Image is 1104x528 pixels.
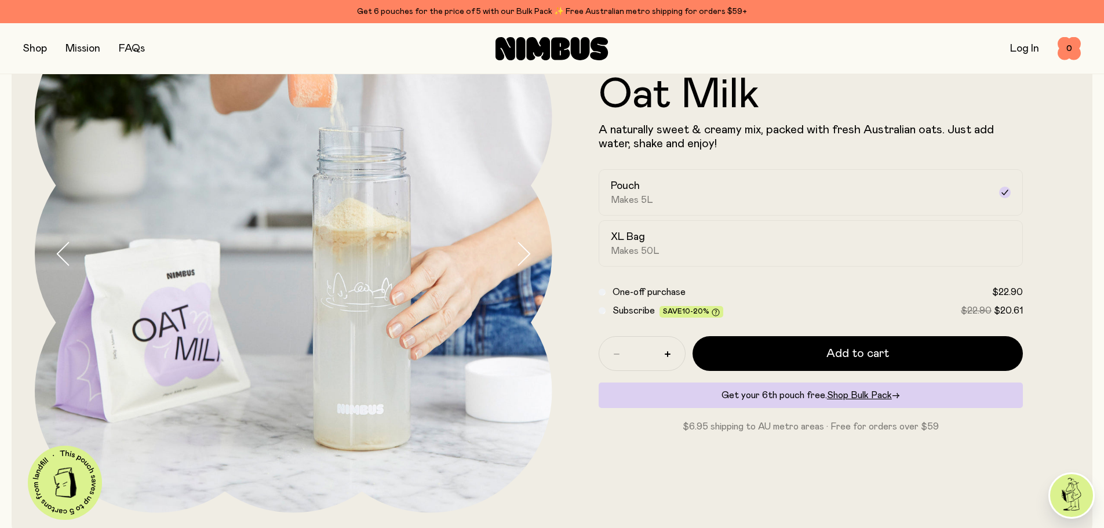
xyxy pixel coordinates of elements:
[992,287,1023,297] span: $22.90
[611,194,653,206] span: Makes 5L
[1010,43,1039,54] a: Log In
[611,245,660,257] span: Makes 50L
[693,336,1023,371] button: Add to cart
[682,308,709,315] span: 10-20%
[1058,37,1081,60] button: 0
[599,123,1023,151] p: A naturally sweet & creamy mix, packed with fresh Australian oats. Just add water, shake and enjoy!
[23,5,1081,19] div: Get 6 pouches for the price of 5 with our Bulk Pack ✨ Free Australian metro shipping for orders $59+
[65,43,100,54] a: Mission
[1050,474,1093,517] img: agent
[994,306,1023,315] span: $20.61
[613,287,686,297] span: One-off purchase
[611,179,640,193] h2: Pouch
[827,391,892,400] span: Shop Bulk Pack
[826,345,889,362] span: Add to cart
[599,383,1023,408] div: Get your 6th pouch free.
[611,230,645,244] h2: XL Bag
[613,306,655,315] span: Subscribe
[663,308,720,316] span: Save
[961,306,992,315] span: $22.90
[827,391,900,400] a: Shop Bulk Pack→
[599,420,1023,434] p: $6.95 shipping to AU metro areas · Free for orders over $59
[119,43,145,54] a: FAQs
[599,74,1023,116] h1: Oat Milk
